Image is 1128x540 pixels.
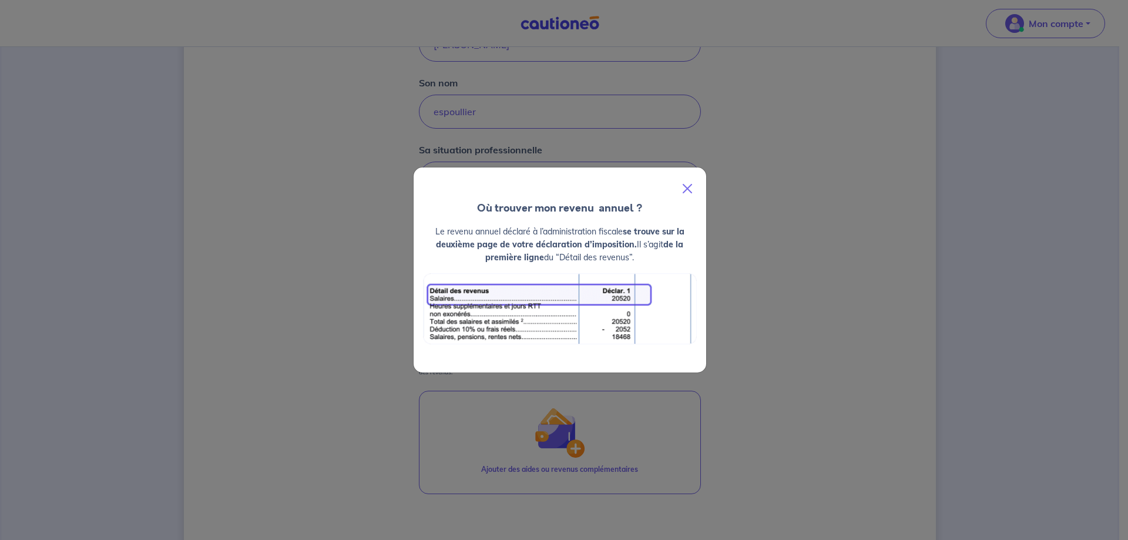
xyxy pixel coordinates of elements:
[423,225,697,264] p: Le revenu annuel déclaré à l’administration fiscale Il s’agit du “Détail des revenus”.
[414,200,706,216] h4: Où trouver mon revenu annuel ?
[673,172,701,205] button: Close
[423,273,697,344] img: exemple_revenu.png
[436,226,684,250] strong: se trouve sur la deuxième page de votre déclaration d’imposition.
[485,239,683,263] strong: de la première ligne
